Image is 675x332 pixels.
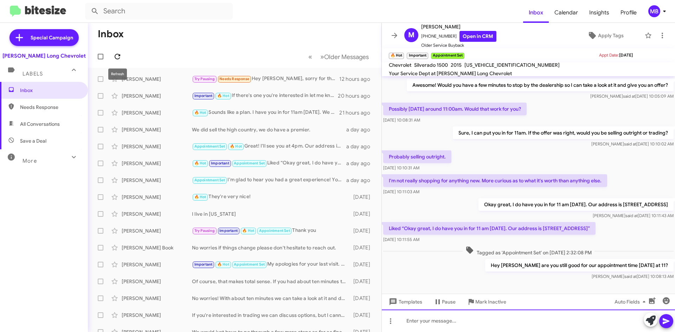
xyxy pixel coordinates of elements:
[591,141,674,147] span: [PERSON_NAME] [DATE] 10:10:02 AM
[350,194,376,201] div: [DATE]
[389,53,404,59] small: 🔥 Hot
[194,93,213,98] span: Important
[421,31,496,42] span: [PHONE_NUMBER]
[194,144,225,149] span: Appointment Set
[387,295,422,308] span: Templates
[31,34,73,41] span: Special Campaign
[549,2,584,23] a: Calendar
[459,31,496,42] a: Open in CRM
[598,29,624,42] span: Apply Tags
[593,213,674,218] span: [PERSON_NAME] [DATE] 10:11:43 AM
[339,109,376,116] div: 21 hours ago
[619,52,633,58] span: [DATE]
[192,278,350,285] div: Of course, that makes total sense. If you had about ten minutes to stop by I can get you an offer...
[122,227,192,234] div: [PERSON_NAME]
[192,126,346,133] div: We did sell the high country, we do have a premier.
[122,194,192,201] div: [PERSON_NAME]
[194,110,206,115] span: 🔥 Hot
[122,92,192,99] div: [PERSON_NAME]
[194,228,215,233] span: Try Pausing
[192,227,350,235] div: Thank you
[192,312,350,319] div: If you're interested in trading we can discuss options, but I cannot give you an offer without se...
[442,295,456,308] span: Pause
[624,274,637,279] span: said at
[98,28,124,40] h1: Inbox
[609,295,654,308] button: Auto Fields
[421,42,496,49] span: Older Service Buyback
[383,237,419,242] span: [DATE] 10:11:55 AM
[122,312,192,319] div: [PERSON_NAME]
[304,50,316,64] button: Previous
[122,177,192,184] div: [PERSON_NAME]
[389,62,411,68] span: Chevrolet
[350,244,376,251] div: [DATE]
[346,177,376,184] div: a day ago
[122,210,192,217] div: [PERSON_NAME]
[192,176,346,184] div: I'm glad to hear you had a great experience! Your feedback is truly appreciated, if you do need a...
[383,103,527,115] p: Possibly [DATE] around 11:00am. Would that work for you?
[194,195,206,199] span: 🔥 Hot
[485,259,674,272] p: Hey [PERSON_NAME] are you still good for our appointment time [DATE] at 11?
[122,295,192,302] div: [PERSON_NAME]
[584,2,615,23] span: Insights
[234,161,265,165] span: Appointment Set
[9,29,79,46] a: Special Campaign
[122,278,192,285] div: [PERSON_NAME]
[350,210,376,217] div: [DATE]
[431,53,464,59] small: Appointment Set
[192,109,339,117] div: Sounds like a plan. I have you in for 11am [DATE]. We are located at [STREET_ADDRESS]
[20,137,46,144] span: Save a Deal
[624,141,636,147] span: said at
[523,2,549,23] a: Inbox
[592,274,674,279] span: [PERSON_NAME] [DATE] 10:08:13 AM
[590,93,674,99] span: [PERSON_NAME] [DATE] 10:05:09 AM
[407,53,428,59] small: Important
[463,246,594,256] span: Tagged as 'Appointment Set' on [DATE] 2:32:08 PM
[324,53,369,61] span: Older Messages
[192,142,346,150] div: Great! I'll see you at 4pm. Our address is [STREET_ADDRESS]
[211,161,229,165] span: Important
[461,295,512,308] button: Mark Inactive
[230,144,242,149] span: 🔥 Hot
[122,244,192,251] div: [PERSON_NAME] Book
[478,198,674,211] p: Okay great, I do have you in for 11 am [DATE]. Our address is [STREET_ADDRESS]
[428,295,461,308] button: Pause
[451,62,462,68] span: 2015
[615,2,642,23] a: Profile
[569,29,641,42] button: Apply Tags
[407,79,674,91] p: Awesome! Would you have a few minutes to stop by the dealership so I can take a look at it and gi...
[85,3,233,20] input: Search
[192,75,339,83] div: Hey [PERSON_NAME], sorry for the late reply, I work in the mountains with no cell signal. Just go...
[623,93,635,99] span: said at
[599,52,619,58] span: Appt Date:
[453,126,674,139] p: Sure, I can put you in for 11am. If the offer was right, would you be selling outright or trading?
[122,261,192,268] div: [PERSON_NAME]
[259,228,290,233] span: Appointment Set
[350,312,376,319] div: [DATE]
[108,69,127,80] div: Refresh
[194,262,213,267] span: Important
[316,50,373,64] button: Next
[20,87,80,94] span: Inbox
[383,222,596,235] p: Liked “Okay great, I do have you in for 11 am [DATE]. Our address is [STREET_ADDRESS]”
[408,30,414,41] span: M
[194,77,215,81] span: Try Pausing
[338,92,376,99] div: 20 hours ago
[192,260,350,268] div: My apologies for your last visit. KBB is not accurate to the market or the value of a vehicle, so...
[192,210,350,217] div: I live in [US_STATE]
[383,150,451,163] p: Probably selling outright.
[234,262,265,267] span: Appointment Set
[122,126,192,133] div: [PERSON_NAME]
[615,295,648,308] span: Auto Fields
[382,295,428,308] button: Templates
[320,52,324,61] span: »
[122,76,192,83] div: [PERSON_NAME]
[192,159,346,167] div: Liked “Okay great, I do have you in for 11 am [DATE]. Our address is [STREET_ADDRESS]”
[346,143,376,150] div: a day ago
[389,70,512,77] span: Your Service Dept at [PERSON_NAME] Long Chevrolet
[304,50,373,64] nav: Page navigation example
[242,228,254,233] span: 🔥 Hot
[2,52,86,59] div: [PERSON_NAME] Long Chevrolet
